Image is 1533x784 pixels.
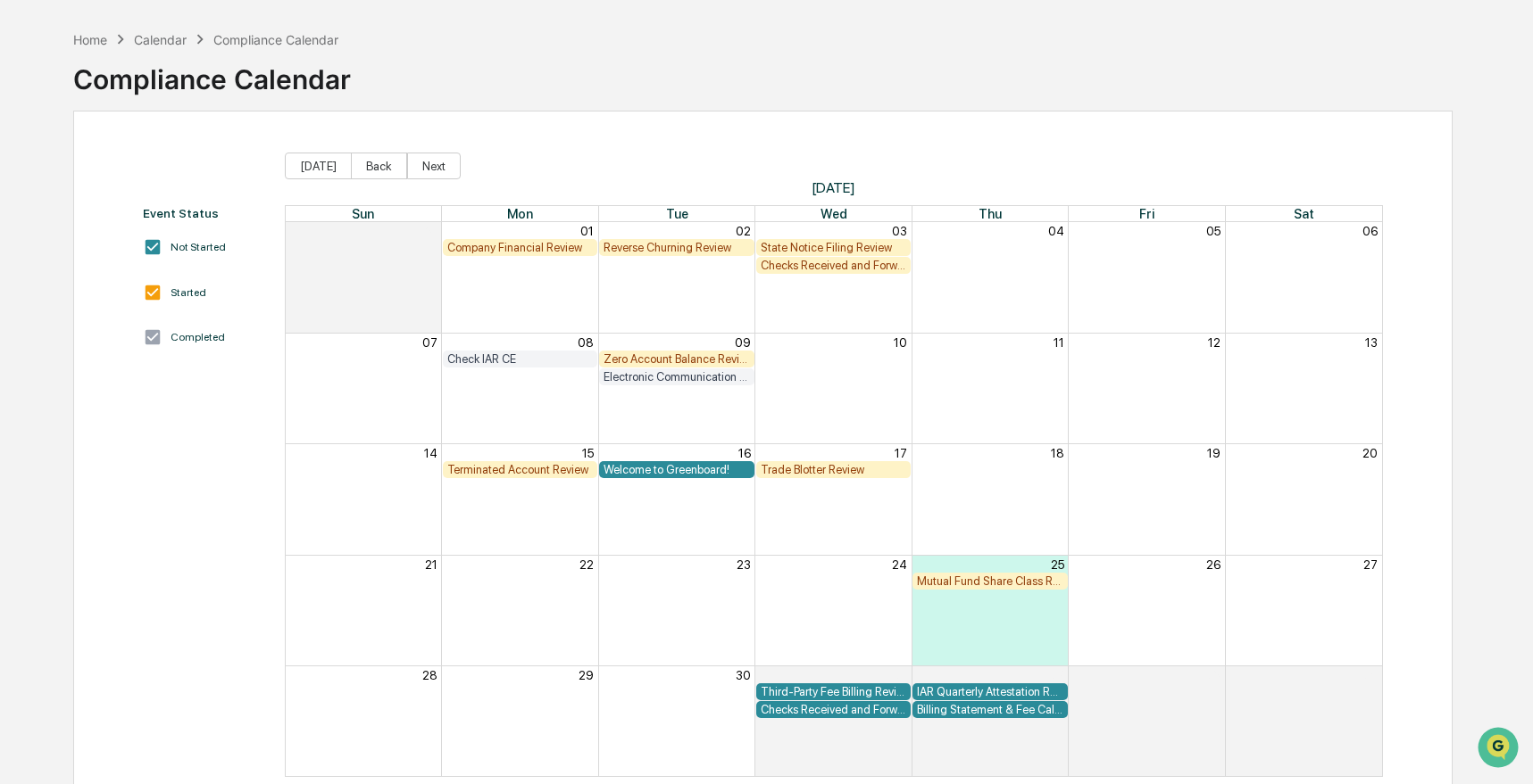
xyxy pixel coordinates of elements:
button: 04 [1362,668,1378,682]
button: 09 [735,335,751,350]
button: 11 [1054,335,1064,350]
button: 04 [1048,224,1064,238]
div: Billing Statement & Fee Calculations Report Review [917,703,1062,716]
span: Sat [1294,206,1314,221]
button: 23 [737,557,751,572]
button: 12 [1208,335,1221,350]
button: 07 [422,335,437,350]
div: Reverse Churning Review [604,241,749,254]
button: 27 [1363,557,1378,572]
span: Attestations [147,225,221,243]
button: 17 [895,446,907,460]
button: 31 [425,224,437,238]
button: 19 [1207,446,1221,460]
button: 26 [1206,557,1221,572]
div: 🔎 [18,260,32,275]
span: Preclearance [36,225,115,243]
div: Event Status [143,206,267,220]
button: 02 [1049,668,1064,682]
span: Fri [1139,206,1154,221]
button: 03 [892,224,907,238]
div: Mutual Fund Share Class Review [917,574,1062,588]
div: Check IAR CE [447,352,593,366]
button: 05 [1206,224,1221,238]
div: State Notice Filing Review [761,241,906,254]
a: Powered byPylon [126,301,216,316]
div: Calendar [134,32,187,47]
div: Month View [285,205,1383,777]
div: Trade Blotter Review [761,463,906,476]
button: [DATE] [285,153,352,179]
button: 01 [580,224,594,238]
iframe: Open customer support [1476,725,1524,773]
span: Mon [507,206,533,221]
button: 28 [422,668,437,682]
button: 16 [738,446,751,460]
button: 03 [1205,668,1221,682]
button: 22 [579,557,594,572]
span: Data Lookup [36,259,112,276]
button: 15 [582,446,594,460]
button: 10 [894,335,907,350]
button: Start new chat [304,142,325,163]
span: Pylon [178,302,216,316]
div: Not Started [171,241,226,253]
div: IAR Quarterly Attestation Review [917,685,1062,698]
div: Zero Account Balance Review [604,352,749,366]
button: 20 [1362,446,1378,460]
div: Started [171,286,206,299]
div: Terminated Account Review [447,463,593,476]
div: Welcome to Greenboard! [604,463,749,476]
div: 🗄️ [129,227,144,241]
span: [DATE] [285,179,1383,196]
button: 24 [892,557,907,572]
button: Back [351,153,407,179]
img: 1746055101610-c473b297-6a78-478c-a979-82029cc54cd1 [18,136,50,169]
div: Completed [171,331,225,343]
div: Company Financial Review [447,241,593,254]
div: We're available if you need us! [61,154,226,169]
p: How can we help? [18,37,325,66]
div: Electronic Communication Review [604,370,749,384]
span: Sun [352,206,374,221]
button: 18 [1051,446,1064,460]
button: 13 [1365,335,1378,350]
button: 29 [579,668,594,682]
div: Compliance Calendar [73,49,351,95]
button: Next [407,153,461,179]
button: 08 [578,335,594,350]
button: 21 [425,557,437,572]
div: 🖐️ [18,227,32,241]
button: 14 [424,446,437,460]
button: 02 [736,224,751,238]
button: 30 [736,668,751,682]
button: 25 [1051,557,1064,572]
a: 🔎Data Lookup [11,252,120,284]
div: Start new chat [61,136,293,154]
span: Wed [821,206,847,221]
div: Third-Party Fee Billing Review [761,685,906,698]
div: Checks Received and Forwarded Log [761,259,906,272]
button: 01 [894,668,907,682]
a: 🖐️Preclearance [11,218,122,250]
span: Tue [666,206,688,221]
div: Home [73,32,107,47]
div: Compliance Calendar [213,32,338,47]
a: 🗄️Attestations [122,218,229,250]
div: Checks Received and Forwarded Log [761,703,906,716]
button: 06 [1362,224,1378,238]
span: Thu [979,206,1002,221]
